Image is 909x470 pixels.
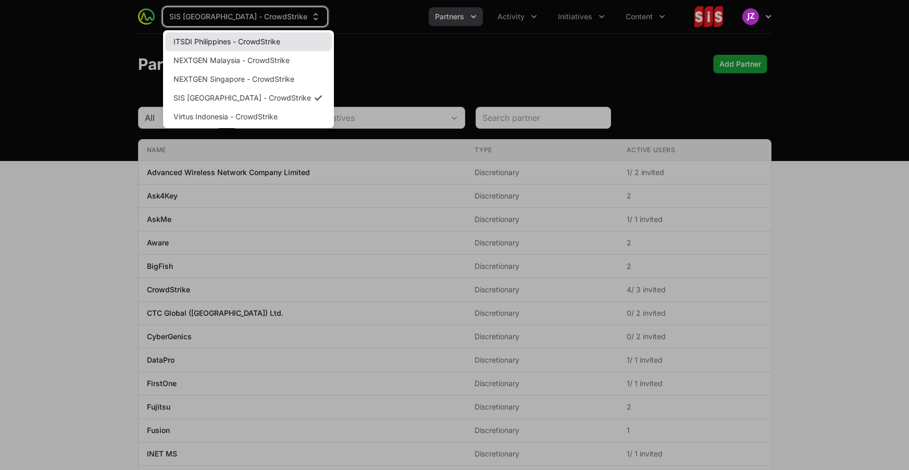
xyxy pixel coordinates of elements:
[165,51,332,70] a: NEXTGEN Malaysia - CrowdStrike
[165,89,332,107] a: SIS [GEOGRAPHIC_DATA] - CrowdStrike
[155,7,671,26] div: Main navigation
[742,8,759,25] img: Jenalyn Zapanta
[163,7,327,26] div: Supplier switch menu
[165,32,332,51] a: ITSDI Philippines - CrowdStrike
[444,107,465,128] div: Open
[165,107,332,126] a: Virtus Indonesia - CrowdStrike
[165,70,332,89] a: NEXTGEN Singapore - CrowdStrike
